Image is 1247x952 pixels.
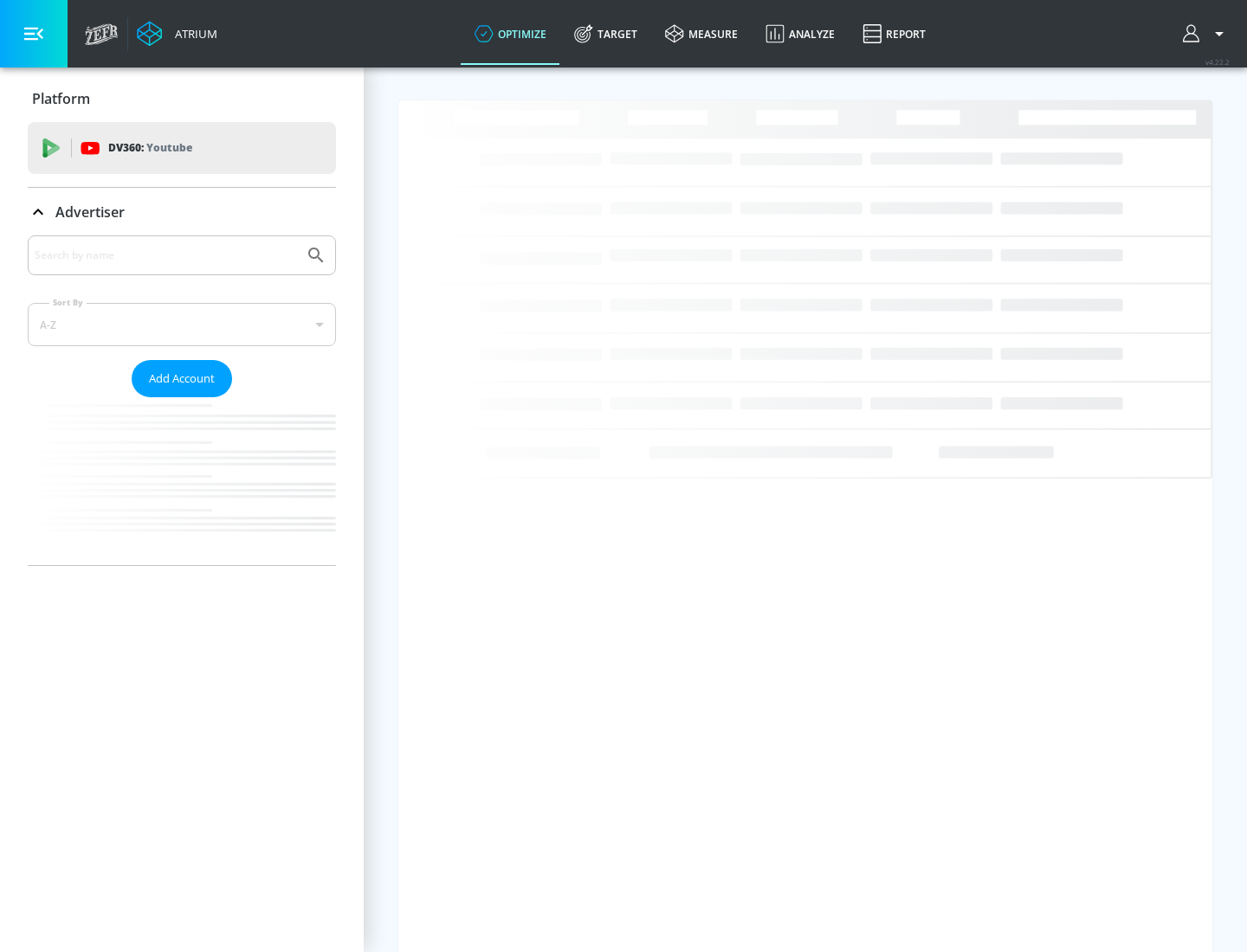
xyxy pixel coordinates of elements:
a: optimize [461,3,560,65]
span: Add Account [149,369,215,389]
a: Atrium [137,21,217,47]
div: DV360: Youtube [28,122,336,174]
div: A-Z [28,303,336,346]
div: Platform [28,74,336,123]
p: Youtube [146,138,192,157]
label: Sort By [49,297,87,308]
p: DV360: [108,138,192,158]
p: Platform [32,89,90,108]
a: measure [651,3,752,65]
div: Advertiser [28,235,336,565]
a: Report [849,3,940,65]
div: Advertiser [28,188,336,236]
a: Target [560,3,651,65]
button: Add Account [132,360,232,397]
nav: list of Advertiser [28,397,336,565]
span: v 4.22.2 [1205,57,1230,67]
input: Search by name [35,244,297,267]
p: Advertiser [55,203,125,222]
div: Atrium [168,26,217,42]
a: Analyze [752,3,849,65]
